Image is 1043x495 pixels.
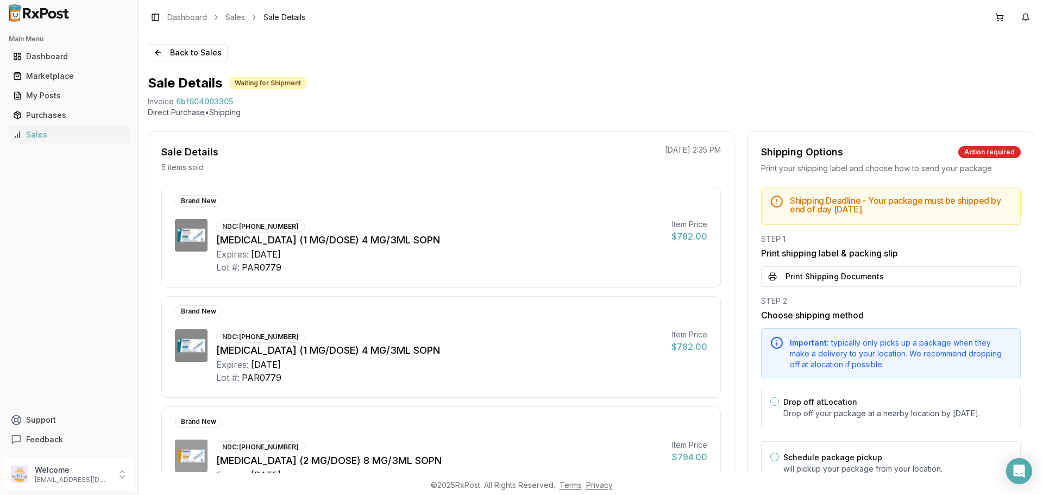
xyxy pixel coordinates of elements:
[761,309,1021,322] h3: Choose shipping method
[9,86,130,105] a: My Posts
[665,145,721,155] p: [DATE] 2:35 PM
[11,466,28,483] img: User avatar
[216,371,240,384] div: Lot #:
[216,233,663,248] div: [MEDICAL_DATA] (1 MG/DOSE) 4 MG/3ML SOPN
[671,219,707,230] div: Item Price
[175,305,222,317] div: Brand New
[4,410,134,430] button: Support
[672,450,707,463] div: $794.00
[167,12,207,23] a: Dashboard
[4,430,134,449] button: Feedback
[13,110,125,121] div: Purchases
[148,44,228,61] button: Back to Sales
[216,441,305,453] div: NDC: [PHONE_NUMBER]
[216,358,249,371] div: Expires:
[13,51,125,62] div: Dashboard
[251,468,281,481] div: [DATE]
[761,163,1021,174] div: Print your shipping label and choose how to send your package
[9,66,130,86] a: Marketplace
[161,145,218,160] div: Sale Details
[216,221,305,233] div: NDC: [PHONE_NUMBER]
[9,105,130,125] a: Purchases
[35,475,110,484] p: [EMAIL_ADDRESS][DOMAIN_NAME]
[175,195,222,207] div: Brand New
[4,87,134,104] button: My Posts
[958,146,1021,158] div: Action required
[4,67,134,85] button: Marketplace
[1006,458,1032,484] div: Open Intercom Messenger
[4,48,134,65] button: Dashboard
[216,331,305,343] div: NDC: [PHONE_NUMBER]
[4,4,74,22] img: RxPost Logo
[26,434,63,445] span: Feedback
[671,340,707,353] div: $782.00
[4,106,134,124] button: Purchases
[672,440,707,450] div: Item Price
[35,465,110,475] p: Welcome
[761,145,843,160] div: Shipping Options
[251,358,281,371] div: [DATE]
[790,338,829,347] span: Important:
[560,480,582,490] a: Terms
[790,337,1011,370] div: typically only picks up a package when they make a delivery to your location. We recommend droppi...
[790,196,1011,214] h5: Shipping Deadline - Your package must be shipped by end of day [DATE] .
[783,453,882,462] label: Schedule package pickup
[148,107,1034,118] p: Direct Purchase • Shipping
[761,247,1021,260] h3: Print shipping label & packing slip
[761,234,1021,245] div: STEP 1
[263,12,305,23] span: Sale Details
[176,96,233,107] span: 6bf604003305
[161,162,204,173] p: 5 items sold
[225,12,245,23] a: Sales
[9,35,130,43] h2: Main Menu
[175,416,222,428] div: Brand New
[242,371,281,384] div: PAR0779
[671,230,707,243] div: $782.00
[216,261,240,274] div: Lot #:
[175,219,208,252] img: Ozempic (1 MG/DOSE) 4 MG/3ML SOPN
[148,74,222,92] h1: Sale Details
[229,77,307,89] div: Waiting for Shipment
[216,343,663,358] div: [MEDICAL_DATA] (1 MG/DOSE) 4 MG/3ML SOPN
[586,480,613,490] a: Privacy
[175,329,208,362] img: Ozempic (1 MG/DOSE) 4 MG/3ML SOPN
[13,129,125,140] div: Sales
[671,329,707,340] div: Item Price
[13,71,125,82] div: Marketplace
[148,96,174,107] div: Invoice
[783,463,1011,474] p: will pickup your package from your location.
[9,47,130,66] a: Dashboard
[216,248,249,261] div: Expires:
[167,12,305,23] nav: breadcrumb
[13,90,125,101] div: My Posts
[216,453,663,468] div: [MEDICAL_DATA] (2 MG/DOSE) 8 MG/3ML SOPN
[783,408,1011,419] p: Drop off your package at a nearby location by [DATE] .
[761,296,1021,306] div: STEP 2
[761,266,1021,287] button: Print Shipping Documents
[175,440,208,472] img: Ozempic (2 MG/DOSE) 8 MG/3ML SOPN
[783,397,857,406] label: Drop off at Location
[251,248,281,261] div: [DATE]
[216,468,249,481] div: Expires:
[9,125,130,145] a: Sales
[4,126,134,143] button: Sales
[242,261,281,274] div: PAR0779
